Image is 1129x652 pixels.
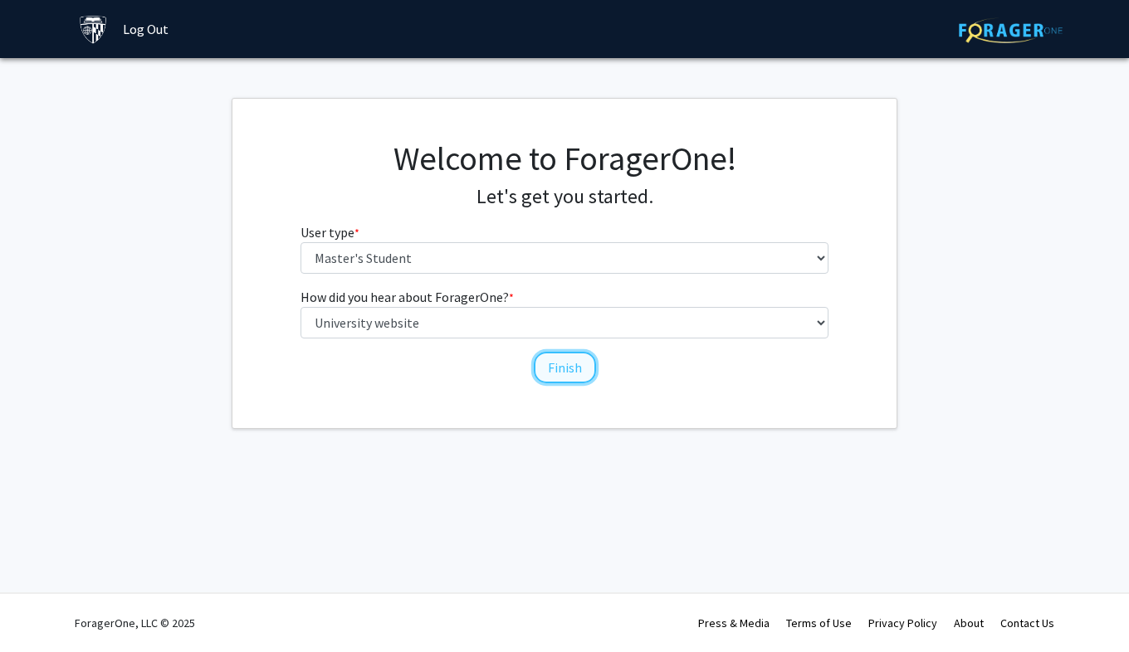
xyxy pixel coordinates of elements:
[698,616,770,630] a: Press & Media
[786,616,852,630] a: Terms of Use
[954,616,984,630] a: About
[75,594,195,652] div: ForagerOne, LLC © 2025
[534,352,596,383] button: Finish
[301,139,829,178] h1: Welcome to ForagerOne!
[868,616,937,630] a: Privacy Policy
[959,17,1063,43] img: ForagerOne Logo
[301,185,829,209] h4: Let's get you started.
[1000,616,1054,630] a: Contact Us
[301,222,359,242] label: User type
[301,287,514,307] label: How did you hear about ForagerOne?
[12,577,71,640] iframe: Chat
[79,15,108,44] img: Johns Hopkins University Logo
